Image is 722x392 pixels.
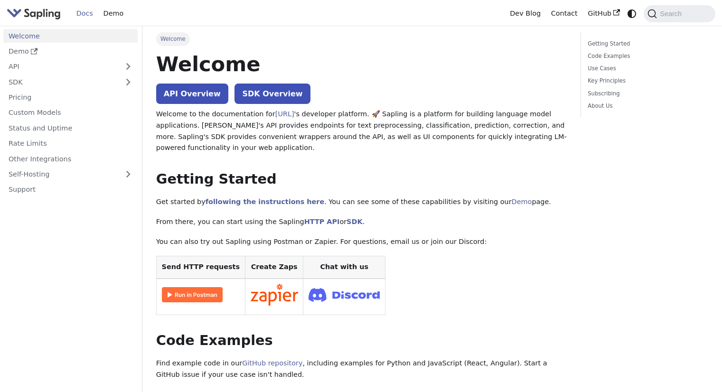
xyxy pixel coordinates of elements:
[156,196,567,208] p: Get started by . You can see some of these capabilities by visiting our page.
[588,64,705,73] a: Use Cases
[156,32,567,46] nav: Breadcrumbs
[512,198,532,205] a: Demo
[303,256,385,279] th: Chat with us
[71,6,98,21] a: Docs
[3,91,138,104] a: Pricing
[156,109,567,154] p: Welcome to the documentation for 's developer platform. 🚀 Sapling is a platform for building lang...
[309,285,380,305] img: Join Discord
[156,51,567,77] h1: Welcome
[588,89,705,98] a: Subscribing
[156,32,190,46] span: Welcome
[644,5,715,22] button: Search (Command+K)
[234,84,310,104] a: SDK Overview
[3,106,138,120] a: Custom Models
[3,137,138,150] a: Rate Limits
[588,102,705,111] a: About Us
[156,358,567,381] p: Find example code in our , including examples for Python and JavaScript (React, Angular). Start a...
[7,7,61,20] img: Sapling.ai
[582,6,625,21] a: GitHub
[7,7,64,20] a: Sapling.aiSapling.ai
[156,332,567,349] h2: Code Examples
[3,168,138,181] a: Self-Hosting
[119,75,138,89] button: Expand sidebar category 'SDK'
[245,256,303,279] th: Create Zaps
[588,76,705,85] a: Key Principles
[156,171,567,188] h2: Getting Started
[3,75,119,89] a: SDK
[588,52,705,61] a: Code Examples
[304,218,340,225] a: HTTP API
[98,6,129,21] a: Demo
[3,121,138,135] a: Status and Uptime
[3,29,138,43] a: Welcome
[162,287,223,302] img: Run in Postman
[347,218,362,225] a: SDK
[625,7,639,20] button: Switch between dark and light mode (currently system mode)
[3,45,138,58] a: Demo
[3,60,119,74] a: API
[588,39,705,48] a: Getting Started
[546,6,583,21] a: Contact
[657,10,687,18] span: Search
[206,198,324,205] a: following the instructions here
[251,284,298,306] img: Connect in Zapier
[156,216,567,228] p: From there, you can start using the Sapling or .
[242,359,302,367] a: GitHub repository
[275,110,294,118] a: [URL]
[3,183,138,196] a: Support
[156,236,567,248] p: You can also try out Sapling using Postman or Zapier. For questions, email us or join our Discord:
[156,256,245,279] th: Send HTTP requests
[119,60,138,74] button: Expand sidebar category 'API'
[156,84,228,104] a: API Overview
[505,6,545,21] a: Dev Blog
[3,152,138,166] a: Other Integrations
